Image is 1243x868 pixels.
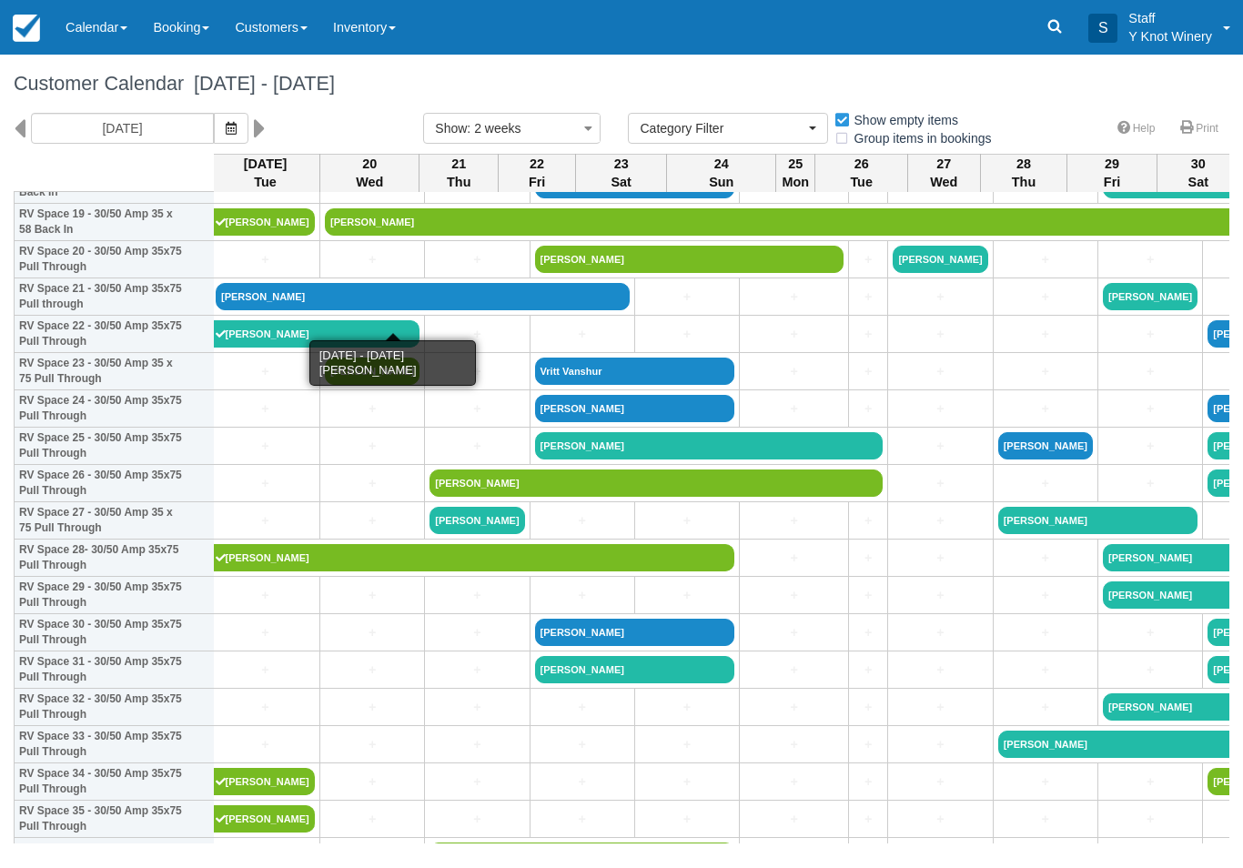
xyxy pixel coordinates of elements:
[854,250,883,269] a: +
[1103,661,1198,680] a: +
[216,399,315,419] a: +
[893,698,987,717] a: +
[325,810,419,829] a: +
[429,362,524,381] a: +
[998,661,1093,680] a: +
[667,154,776,192] th: 24 Sun
[998,698,1093,717] a: +
[744,362,844,381] a: +
[429,661,524,680] a: +
[834,106,970,134] label: Show empty items
[893,246,987,273] a: [PERSON_NAME]
[429,623,524,642] a: +
[854,362,883,381] a: +
[1067,154,1157,192] th: 29 Fri
[815,154,907,192] th: 26 Tue
[854,698,883,717] a: +
[854,586,883,605] a: +
[893,288,987,307] a: +
[1107,116,1167,142] a: Help
[535,810,630,829] a: +
[998,474,1093,493] a: +
[907,154,980,192] th: 27 Wed
[15,465,215,502] th: RV Space 26 - 30/50 Amp 35x75 Pull Through
[325,772,419,792] a: +
[211,154,320,192] th: [DATE] Tue
[211,805,316,833] a: [PERSON_NAME]
[998,250,1093,269] a: +
[1103,474,1198,493] a: +
[1103,283,1198,310] a: [PERSON_NAME]
[893,735,987,754] a: +
[998,432,1093,459] a: [PERSON_NAME]
[1103,362,1198,381] a: +
[854,511,883,530] a: +
[893,399,987,419] a: +
[535,656,735,683] a: [PERSON_NAME]
[998,288,1093,307] a: +
[854,735,883,754] a: +
[216,698,315,717] a: +
[535,586,630,605] a: +
[423,113,601,144] button: Show: 2 weeks
[893,772,987,792] a: +
[15,278,215,316] th: RV Space 21 - 30/50 Amp 35x75 Pull through
[429,735,524,754] a: +
[429,250,524,269] a: +
[211,768,316,795] a: [PERSON_NAME]
[640,119,804,137] span: Category Filter
[998,810,1093,829] a: +
[834,125,1004,152] label: Group items in bookings
[15,390,215,428] th: RV Space 24 - 30/50 Amp 35x75 Pull Through
[893,474,987,493] a: +
[893,810,987,829] a: +
[429,698,524,717] a: +
[854,810,883,829] a: +
[834,113,973,126] span: Show empty items
[13,15,40,42] img: checkfront-main-nav-mini-logo.png
[744,810,844,829] a: +
[325,399,419,419] a: +
[998,772,1093,792] a: +
[1157,154,1239,192] th: 30 Sat
[744,399,844,419] a: +
[1169,116,1229,142] a: Print
[776,154,815,192] th: 25 Mon
[325,358,419,385] a: [PERSON_NAME]
[429,507,524,534] a: [PERSON_NAME]
[640,772,734,792] a: +
[216,283,630,310] a: [PERSON_NAME]
[535,698,630,717] a: +
[1103,623,1198,642] a: +
[429,469,883,497] a: [PERSON_NAME]
[15,540,215,577] th: RV Space 28- 30/50 Amp 35x75 Pull Through
[216,511,315,530] a: +
[744,549,844,568] a: +
[854,325,883,344] a: +
[893,325,987,344] a: +
[15,353,215,390] th: RV Space 23 - 30/50 Amp 35 x 75 Pull Through
[435,121,467,136] span: Show
[893,511,987,530] a: +
[998,362,1093,381] a: +
[1128,27,1212,45] p: Y Knot Winery
[211,544,735,571] a: [PERSON_NAME]
[1128,9,1212,27] p: Staff
[15,502,215,540] th: RV Space 27 - 30/50 Amp 35 x 75 Pull Through
[640,810,734,829] a: +
[325,698,419,717] a: +
[893,549,987,568] a: +
[535,246,844,273] a: [PERSON_NAME]
[980,154,1066,192] th: 28 Thu
[893,437,987,456] a: +
[216,362,315,381] a: +
[535,395,735,422] a: [PERSON_NAME]
[744,325,844,344] a: +
[834,131,1006,144] span: Group items in bookings
[744,511,844,530] a: +
[640,698,734,717] a: +
[744,698,844,717] a: +
[216,474,315,493] a: +
[640,586,734,605] a: +
[325,511,419,530] a: +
